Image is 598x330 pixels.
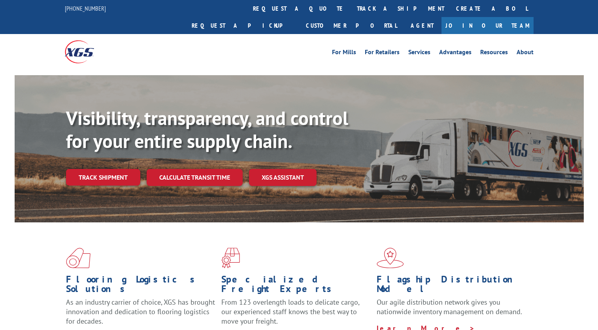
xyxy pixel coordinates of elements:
h1: Specialized Freight Experts [221,275,371,298]
a: [PHONE_NUMBER] [65,4,106,12]
a: Calculate transit time [147,169,243,186]
img: xgs-icon-total-supply-chain-intelligence-red [66,248,91,268]
span: As an industry carrier of choice, XGS has brought innovation and dedication to flooring logistics... [66,298,215,326]
a: Advantages [439,49,472,58]
a: Services [408,49,430,58]
a: For Mills [332,49,356,58]
a: Join Our Team [441,17,534,34]
a: Request a pickup [186,17,300,34]
b: Visibility, transparency, and control for your entire supply chain. [66,106,348,153]
img: xgs-icon-flagship-distribution-model-red [377,248,404,268]
a: About [517,49,534,58]
h1: Flooring Logistics Solutions [66,275,215,298]
a: Track shipment [66,169,140,186]
a: XGS ASSISTANT [249,169,317,186]
a: Customer Portal [300,17,403,34]
span: Our agile distribution network gives you nationwide inventory management on demand. [377,298,522,316]
a: Resources [480,49,508,58]
h1: Flagship Distribution Model [377,275,526,298]
img: xgs-icon-focused-on-flooring-red [221,248,240,268]
a: For Retailers [365,49,400,58]
a: Agent [403,17,441,34]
